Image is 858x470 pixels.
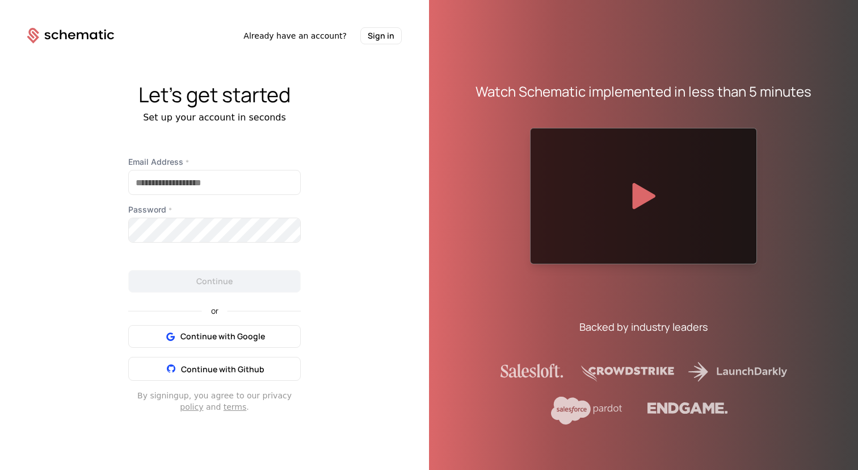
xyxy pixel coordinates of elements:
[476,82,811,101] div: Watch Schematic implemented in less than 5 minutes
[202,307,228,315] span: or
[128,325,301,348] button: Continue with Google
[128,357,301,381] button: Continue with Github
[181,364,264,375] span: Continue with Github
[579,319,708,335] div: Backed by industry leaders
[180,331,265,342] span: Continue with Google
[128,390,301,413] div: By signing up , you agree to our privacy and .
[224,402,247,411] a: terms
[128,270,301,293] button: Continue
[128,156,301,168] label: Email Address
[360,27,402,44] button: Sign in
[243,30,347,41] span: Already have an account?
[128,204,301,215] label: Password
[180,402,203,411] a: policy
